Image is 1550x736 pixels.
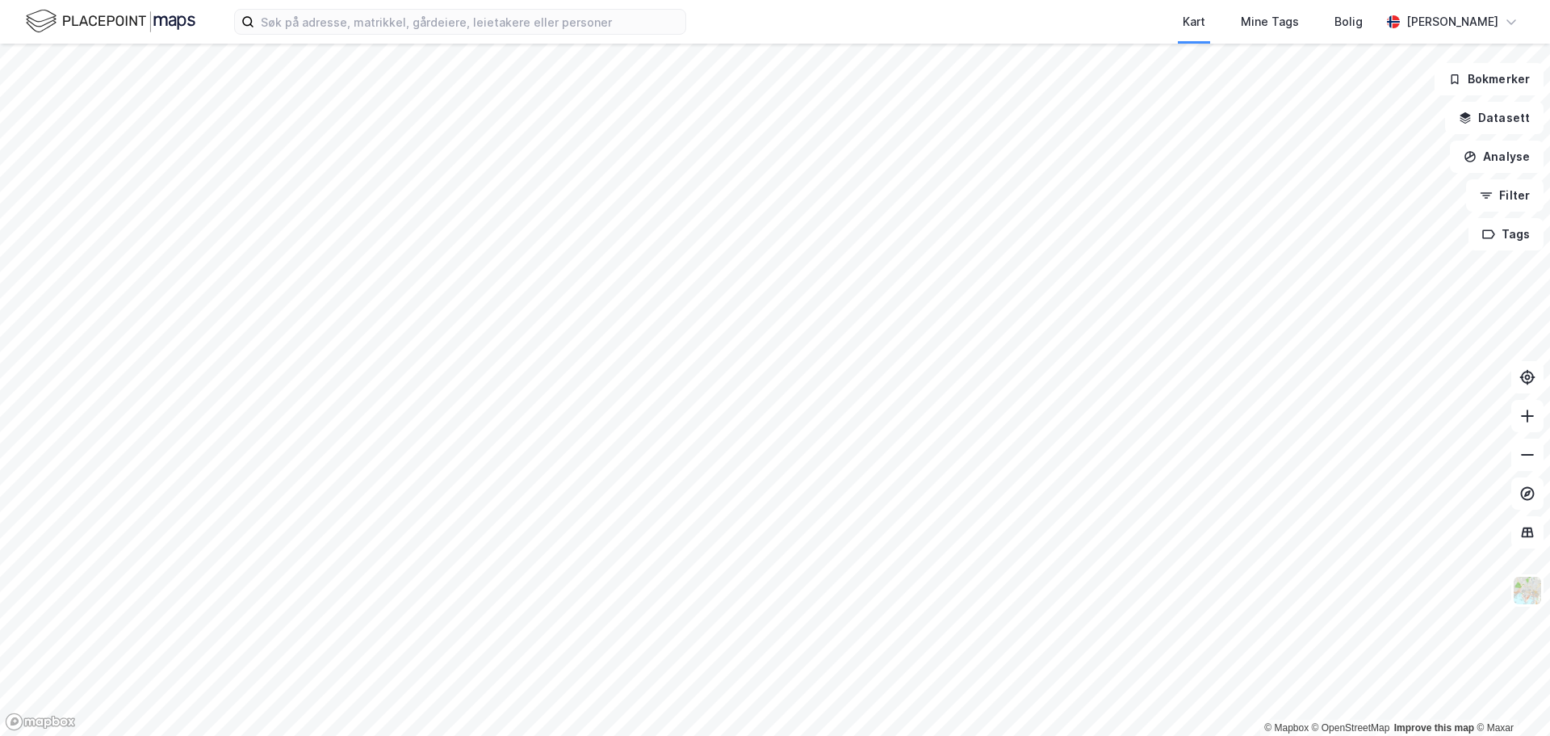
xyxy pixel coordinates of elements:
[1394,722,1474,734] a: Improve this map
[1466,179,1544,212] button: Filter
[1445,102,1544,134] button: Datasett
[1469,658,1550,736] iframe: Chat Widget
[1435,63,1544,95] button: Bokmerker
[1183,12,1205,32] div: Kart
[1241,12,1299,32] div: Mine Tags
[1406,12,1498,32] div: [PERSON_NAME]
[5,713,76,731] a: Mapbox homepage
[26,7,195,36] img: logo.f888ab2527a4732fd821a326f86c7f29.svg
[1512,575,1543,606] img: Z
[1450,141,1544,173] button: Analyse
[1312,722,1390,734] a: OpenStreetMap
[1469,658,1550,736] div: Kontrollprogram for chat
[1468,218,1544,250] button: Tags
[1334,12,1363,32] div: Bolig
[1264,722,1309,734] a: Mapbox
[254,10,685,34] input: Søk på adresse, matrikkel, gårdeiere, leietakere eller personer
